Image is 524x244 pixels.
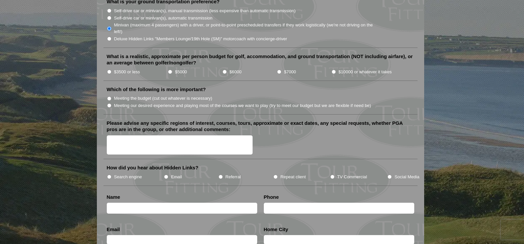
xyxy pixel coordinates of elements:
label: Which of the following is more important? [107,86,206,93]
label: $7000 [284,69,296,75]
label: Phone [264,194,279,200]
label: Deluxe Hidden Links "Members Lounge/19th Hole (SM)" motorcoach with concierge-driver [114,36,287,42]
label: $3500 or less [114,69,140,75]
label: Please advise any specific regions of interest, courses, tours, approximate or exact dates, any s... [107,120,414,133]
label: Minivan (maximum 4 passengers) with a driver, or point-to-point prescheduled transfers if they wo... [114,22,380,35]
label: $10000 or whatever it takes [339,69,392,75]
label: Name [107,194,120,200]
label: Self-drive car or minivan(s), automatic transmission [114,15,213,21]
label: Self-drive car or minivan(s), manual transmission (less expensive than automatic transmission) [114,8,296,14]
label: $5000 [175,69,187,75]
label: Referral [225,174,241,180]
label: Email [171,174,182,180]
label: Meeting our desired experience and playing most of the courses we want to play (try to meet our b... [114,102,371,109]
label: Meeting the budget (cut out whatever is necessary) [114,95,212,102]
label: Search engine [114,174,142,180]
label: Home City [264,226,288,233]
label: How did you hear about Hidden Links? [107,164,199,171]
label: Email [107,226,120,233]
label: Repeat client [280,174,306,180]
label: What is a realistic, approximate per person budget for golf, accommodation, and ground transporta... [107,53,414,66]
label: $6000 [229,69,241,75]
label: Social Media [394,174,419,180]
label: TV Commercial [337,174,367,180]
